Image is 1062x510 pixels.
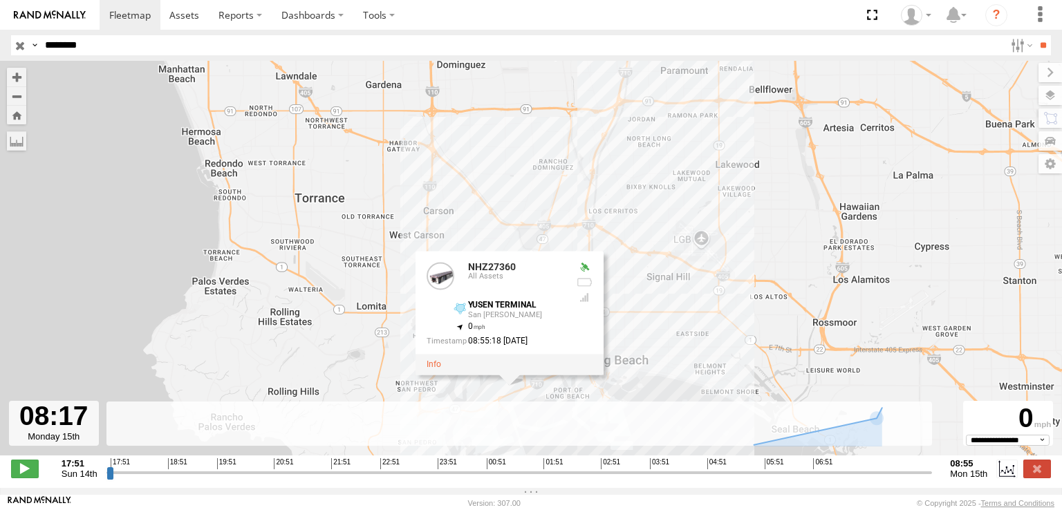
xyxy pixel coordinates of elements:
span: 03:51 [650,458,669,469]
span: Mon 15th Sep 2025 [950,469,987,479]
span: 23:51 [438,458,457,469]
span: 02:51 [601,458,620,469]
a: View Asset Details [427,262,454,290]
div: No battery health information received from this device. [576,277,593,288]
span: 01:51 [543,458,563,469]
label: Search Filter Options [1005,35,1035,55]
div: Valid GPS Fix [576,262,593,273]
div: Zulema McIntosch [896,5,936,26]
div: San [PERSON_NAME] [468,312,565,320]
button: Zoom out [7,86,26,106]
span: 21:51 [331,458,351,469]
span: 20:51 [274,458,293,469]
span: 19:51 [217,458,236,469]
span: 22:51 [380,458,400,469]
span: 05:51 [765,458,784,469]
span: 0 [468,322,485,332]
a: View Asset Details [427,360,441,370]
span: 17:51 [111,458,130,469]
div: Date/time of location update [427,337,565,346]
div: Last Event GSM Signal Strength [576,292,593,303]
a: Visit our Website [8,496,71,510]
span: 00:51 [487,458,506,469]
div: YUSEN TERMINAL [468,301,565,310]
label: Close [1023,460,1051,478]
span: 06:51 [813,458,832,469]
div: Version: 307.00 [468,499,521,507]
button: Zoom Home [7,106,26,124]
a: NHZ27360 [468,261,516,272]
button: Zoom in [7,68,26,86]
span: 18:51 [168,458,187,469]
label: Map Settings [1038,154,1062,173]
img: rand-logo.svg [14,10,86,20]
strong: 17:51 [62,458,97,469]
a: Terms and Conditions [981,499,1054,507]
label: Search Query [29,35,40,55]
div: © Copyright 2025 - [917,499,1054,507]
strong: 08:55 [950,458,987,469]
div: 0 [965,403,1051,434]
span: Sun 14th Sep 2025 [62,469,97,479]
i: ? [985,4,1007,26]
span: 04:51 [707,458,727,469]
label: Measure [7,131,26,151]
label: Play/Stop [11,460,39,478]
div: All Assets [468,273,565,281]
